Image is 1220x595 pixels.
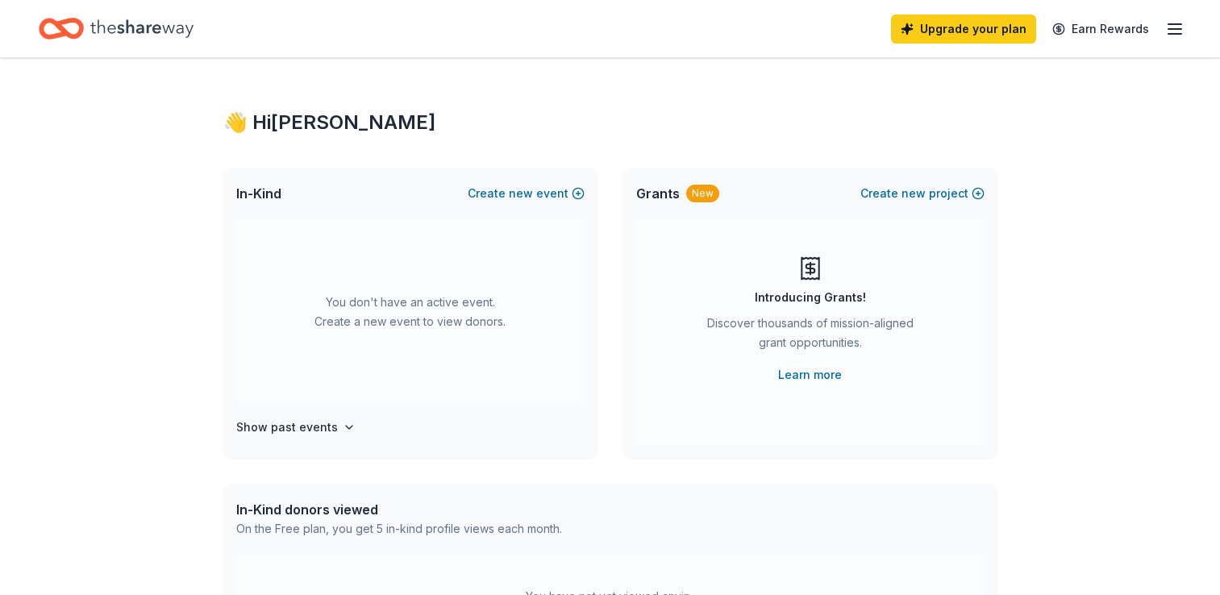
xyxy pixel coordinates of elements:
span: In-Kind [236,184,281,203]
div: 👋 Hi [PERSON_NAME] [223,110,997,135]
a: Home [39,10,194,48]
a: Earn Rewards [1043,15,1159,44]
div: In-Kind donors viewed [236,500,562,519]
div: Introducing Grants! [755,288,866,307]
button: Createnewproject [860,184,985,203]
span: Grants [636,184,680,203]
div: Discover thousands of mission-aligned grant opportunities. [701,314,920,359]
span: new [509,184,533,203]
a: Upgrade your plan [891,15,1036,44]
button: Createnewevent [468,184,585,203]
div: On the Free plan, you get 5 in-kind profile views each month. [236,519,562,539]
h4: Show past events [236,418,338,437]
div: You don't have an active event. Create a new event to view donors. [236,219,585,405]
div: New [686,185,719,202]
a: Learn more [778,365,842,385]
button: Show past events [236,418,356,437]
span: new [901,184,926,203]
